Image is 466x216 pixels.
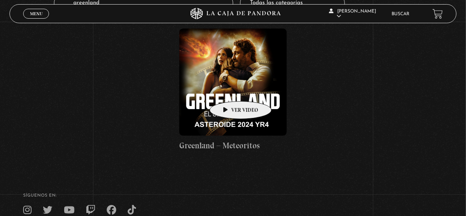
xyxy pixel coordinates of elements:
a: Greenland – Meteoritos [179,29,287,152]
a: View your shopping cart [433,9,443,19]
h4: SÍguenos en: [23,194,442,198]
h4: Greenland – Meteoritos [179,140,287,152]
span: Menu [30,11,43,16]
span: Cerrar [27,18,45,23]
span: [PERSON_NAME] [329,9,376,19]
a: Buscar [392,12,410,16]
